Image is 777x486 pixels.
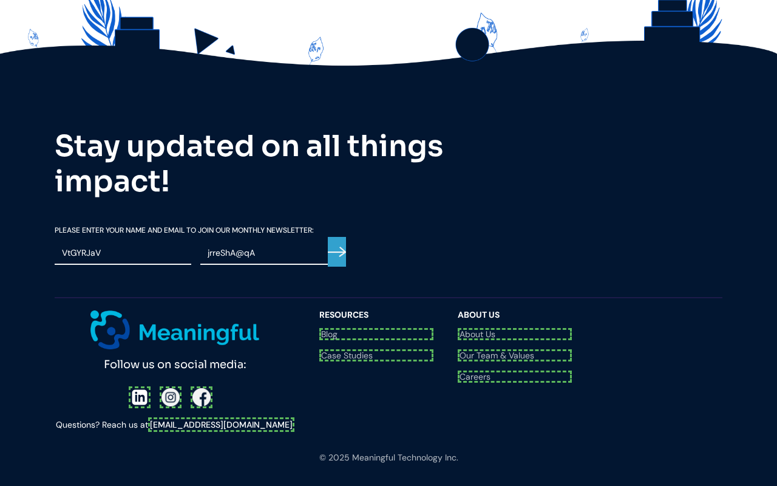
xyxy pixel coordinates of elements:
a: Case Studies [319,349,433,361]
h2: Stay updated on all things impact! [55,129,480,199]
a: Blog [319,328,433,340]
div: resources [319,310,433,319]
form: Email Form [55,227,346,270]
a: Careers [458,371,572,383]
input: Name [55,242,191,265]
input: Email [200,242,337,265]
div: © 2025 Meaningful Technology Inc. [319,451,458,465]
div: About Us [458,310,572,319]
div: Follow us on social media: [55,349,295,374]
a: Our Team & Values [458,349,572,361]
input: Submit [328,237,346,267]
label: Please Enter your Name and email To Join our Monthly Newsletter: [55,227,346,234]
a: [EMAIL_ADDRESS][DOMAIN_NAME] [148,417,294,432]
a: About Us [458,328,572,340]
div: Questions? Reach us at [55,418,295,433]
